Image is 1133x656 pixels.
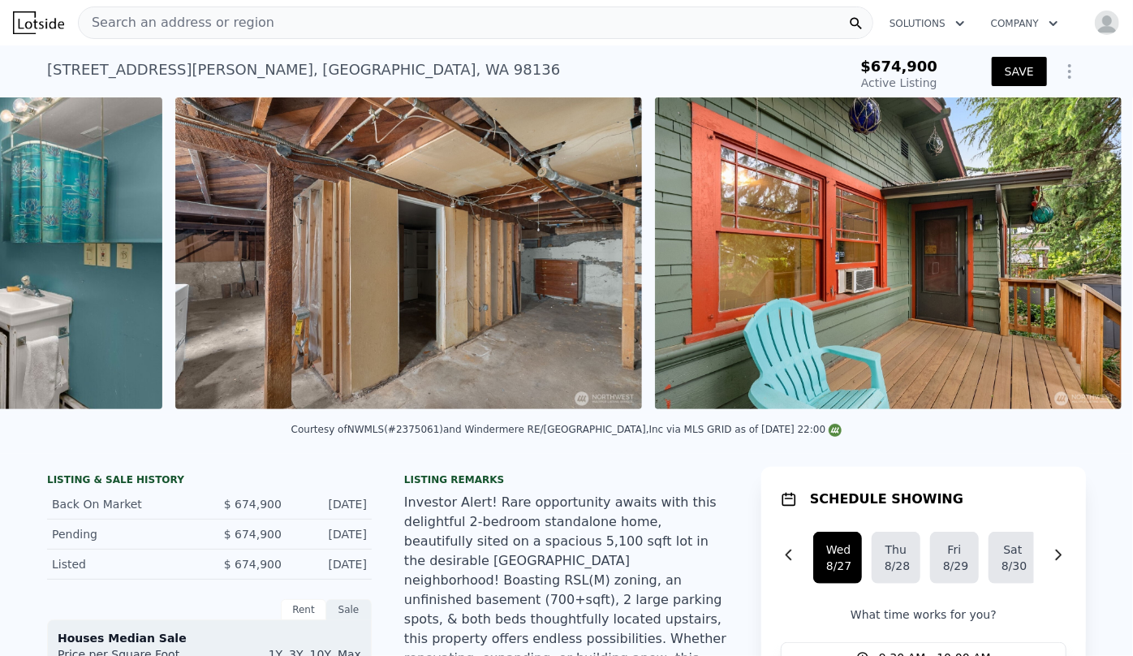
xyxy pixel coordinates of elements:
h1: SCHEDULE SHOWING [810,490,963,509]
img: Sale: 149622276 Parcel: 98116767 [175,97,642,409]
div: Listing remarks [404,473,729,486]
div: 8/28 [885,558,907,574]
div: 8/27 [826,558,849,574]
button: Wed8/27 [813,532,862,584]
button: Fri8/29 [930,532,979,584]
span: $ 674,900 [224,528,282,541]
img: NWMLS Logo [829,424,842,437]
div: Houses Median Sale [58,630,361,646]
div: [DATE] [295,496,367,512]
div: Thu [885,542,907,558]
div: LISTING & SALE HISTORY [47,473,372,490]
div: Pending [52,526,196,542]
button: SAVE [992,57,1047,86]
div: Wed [826,542,849,558]
img: avatar [1094,10,1120,36]
img: Lotside [13,11,64,34]
span: Search an address or region [79,13,274,32]
div: [DATE] [295,556,367,572]
span: $674,900 [861,58,938,75]
button: Sat8/30 [989,532,1037,584]
div: Rent [281,599,326,620]
p: What time works for you? [781,606,1066,623]
div: 8/30 [1002,558,1024,574]
button: Show Options [1053,55,1086,88]
span: Active Listing [861,76,937,89]
div: Fri [943,542,966,558]
span: $ 674,900 [224,558,282,571]
div: [DATE] [295,526,367,542]
div: Back On Market [52,496,196,512]
div: 8/29 [943,558,966,574]
div: [STREET_ADDRESS][PERSON_NAME] , [GEOGRAPHIC_DATA] , WA 98136 [47,58,560,81]
div: Courtesy of NWMLS (#2375061) and Windermere RE/[GEOGRAPHIC_DATA],Inc via MLS GRID as of [DATE] 22:00 [291,424,842,435]
button: Company [978,9,1071,38]
div: Sale [326,599,372,620]
button: Thu8/28 [872,532,920,584]
div: Listed [52,556,196,572]
span: $ 674,900 [224,498,282,511]
img: Sale: 149622276 Parcel: 98116767 [655,97,1122,409]
div: Sat [1002,542,1024,558]
button: Solutions [877,9,978,38]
